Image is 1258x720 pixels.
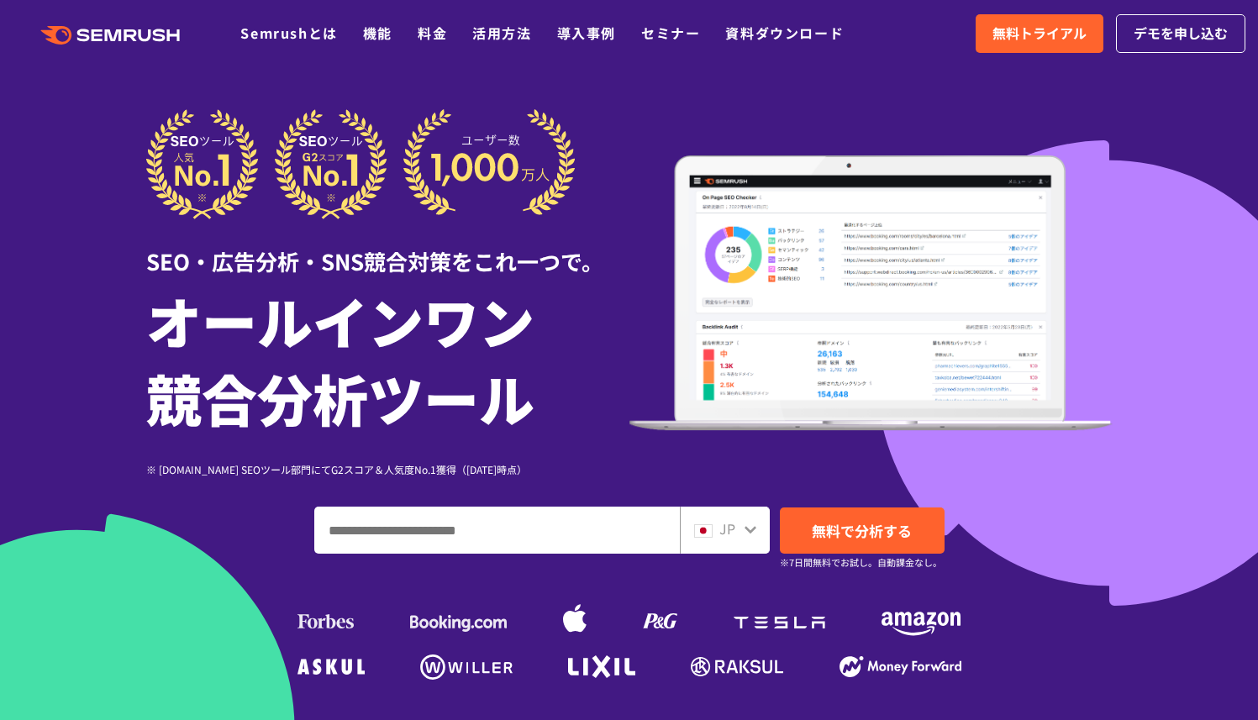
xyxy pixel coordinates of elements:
[146,281,629,436] h1: オールインワン 競合分析ツール
[641,23,700,43] a: セミナー
[780,507,945,554] a: 無料で分析する
[240,23,337,43] a: Semrushとは
[315,507,679,553] input: ドメイン、キーワードまたはURLを入力してください
[725,23,844,43] a: 資料ダウンロード
[719,518,735,539] span: JP
[146,461,629,477] div: ※ [DOMAIN_NAME] SEOツール部門にてG2スコア＆人気度No.1獲得（[DATE]時点）
[418,23,447,43] a: 料金
[146,219,629,277] div: SEO・広告分析・SNS競合対策をこれ一つで。
[363,23,392,43] a: 機能
[472,23,531,43] a: 活用方法
[812,520,912,541] span: 無料で分析する
[780,554,942,570] small: ※7日間無料でお試し。自動課金なし。
[976,14,1103,53] a: 無料トライアル
[557,23,616,43] a: 導入事例
[1134,23,1228,45] span: デモを申し込む
[992,23,1087,45] span: 無料トライアル
[1116,14,1245,53] a: デモを申し込む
